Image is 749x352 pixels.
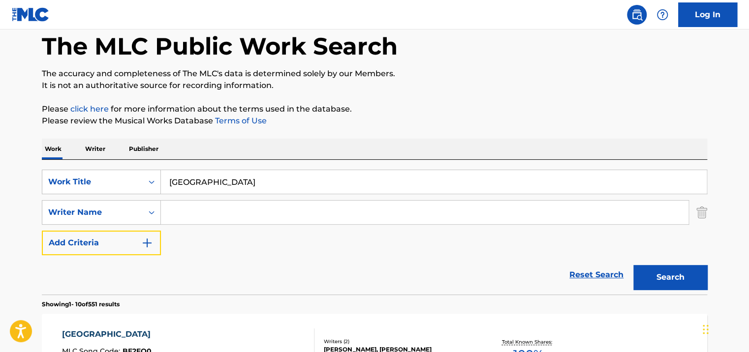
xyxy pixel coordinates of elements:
[42,31,398,61] h1: The MLC Public Work Search
[62,328,156,340] div: [GEOGRAPHIC_DATA]
[42,170,707,294] form: Search Form
[42,103,707,115] p: Please for more information about the terms used in the database.
[656,9,668,21] img: help
[633,265,707,290] button: Search
[12,7,50,22] img: MLC Logo
[653,5,672,25] div: Help
[42,139,64,159] p: Work
[42,300,120,309] p: Showing 1 - 10 of 551 results
[213,116,267,125] a: Terms of Use
[42,231,161,255] button: Add Criteria
[48,206,137,218] div: Writer Name
[48,176,137,188] div: Work Title
[703,315,709,344] div: Drag
[678,2,737,27] a: Log In
[700,305,749,352] iframe: Chat Widget
[324,338,472,345] div: Writers ( 2 )
[564,264,628,286] a: Reset Search
[126,139,161,159] p: Publisher
[42,80,707,91] p: It is not an authoritative source for recording information.
[42,115,707,127] p: Please review the Musical Works Database
[501,338,554,346] p: Total Known Shares:
[141,237,153,249] img: 9d2ae6d4665cec9f34b9.svg
[696,200,707,225] img: Delete Criterion
[631,9,643,21] img: search
[42,68,707,80] p: The accuracy and completeness of The MLC's data is determined solely by our Members.
[70,104,109,114] a: click here
[82,139,108,159] p: Writer
[627,5,647,25] a: Public Search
